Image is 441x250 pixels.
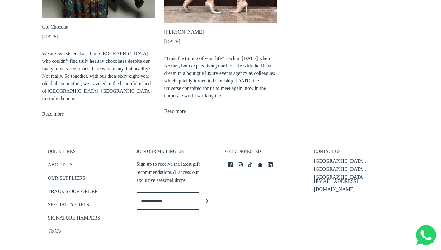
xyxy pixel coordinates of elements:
[42,110,64,118] a: Read more
[314,157,393,181] p: [GEOGRAPHIC_DATA], [GEOGRAPHIC_DATA], [GEOGRAPHIC_DATA]
[199,192,216,210] button: Join
[137,192,199,210] input: Enter email
[48,227,61,237] a: T&C's
[42,50,155,102] div: We are two sisters based in [GEOGRAPHIC_DATA] who couldn’t find truly healthy chocolates despite ...
[416,225,436,245] img: Whatsapp
[314,177,393,193] p: [EMAIL_ADDRESS][DOMAIN_NAME]
[48,187,98,198] a: TRACK YOUR ORDER
[48,174,85,184] a: OUR SUPPLIERS
[164,55,277,100] div: "Trust the timing of your life” Back in [DATE] when we met, both expats living our best life with...
[48,201,89,211] a: SPECIALTY GIFTS
[314,149,393,158] h3: CONTACT US
[164,39,181,44] time: [DATE]
[225,149,305,158] h3: GET CONNECTED
[48,161,73,171] a: ABOUT US
[42,24,68,30] a: Co. Chocolat
[137,149,216,158] h3: JOIN OUR MAILING LIST
[164,29,204,35] a: [PERSON_NAME]
[164,107,186,115] a: Read more
[42,34,59,39] time: [DATE]
[48,149,127,158] h3: QUICK LINKS
[137,160,216,184] p: Sign up to receive the latest gift recommendations & access our exclusive seasonal drops
[48,214,100,224] a: SIGNATURE HAMPERS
